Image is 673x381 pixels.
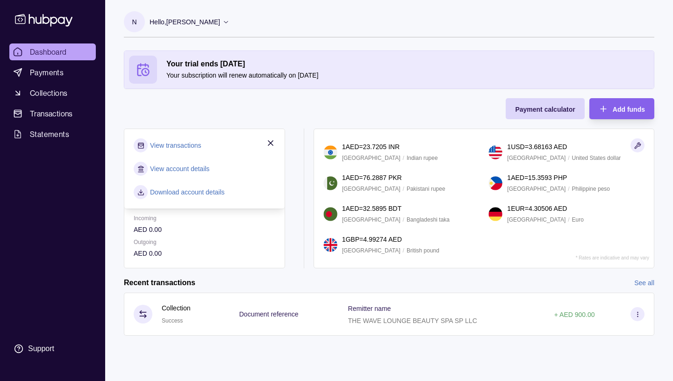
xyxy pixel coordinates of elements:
[507,153,566,163] p: [GEOGRAPHIC_DATA]
[348,305,391,312] p: Remitter name
[239,310,299,318] p: Document reference
[342,153,401,163] p: [GEOGRAPHIC_DATA]
[323,145,337,159] img: in
[134,237,275,247] p: Outgoing
[572,215,584,225] p: Euro
[342,173,402,183] p: 1 AED = 76.2887 PKR
[342,215,401,225] p: [GEOGRAPHIC_DATA]
[515,106,575,113] span: Payment calculator
[576,255,649,260] p: * Rates are indicative and may vary
[572,184,610,194] p: Philippine peso
[134,224,275,235] p: AED 0.00
[507,142,567,152] p: 1 USD = 3.68163 AED
[30,46,67,58] span: Dashboard
[507,184,566,194] p: [GEOGRAPHIC_DATA]
[568,153,569,163] p: /
[403,215,404,225] p: /
[323,176,337,190] img: pk
[488,176,502,190] img: ph
[348,317,477,324] p: THE WAVE LOUNGE BEAUTY SPA SP LLC
[506,98,584,119] button: Payment calculator
[132,17,136,27] p: N
[30,67,64,78] span: Payments
[568,184,569,194] p: /
[554,311,595,318] p: + AED 900.00
[150,17,220,27] p: Hello, [PERSON_NAME]
[323,238,337,252] img: gb
[342,245,401,256] p: [GEOGRAPHIC_DATA]
[572,153,621,163] p: United States dollar
[30,129,69,140] span: Statements
[9,126,96,143] a: Statements
[9,105,96,122] a: Transactions
[166,59,649,69] h2: Your trial ends [DATE]
[150,140,201,151] a: View transactions
[507,215,566,225] p: [GEOGRAPHIC_DATA]
[634,278,654,288] a: See all
[488,145,502,159] img: us
[9,85,96,101] a: Collections
[407,153,438,163] p: Indian rupee
[342,234,402,244] p: 1 GBP = 4.99274 AED
[507,203,567,214] p: 1 EUR = 4.30506 AED
[150,187,225,197] a: Download account details
[507,173,567,183] p: 1 AED = 15.3593 PHP
[162,303,190,313] p: Collection
[403,245,404,256] p: /
[134,213,275,223] p: Incoming
[323,207,337,221] img: bd
[9,339,96,359] a: Support
[342,203,401,214] p: 1 AED = 32.5895 BDT
[134,248,275,259] p: AED 0.00
[407,245,439,256] p: British pound
[403,153,404,163] p: /
[407,215,450,225] p: Bangladeshi taka
[9,43,96,60] a: Dashboard
[166,70,649,80] p: Your subscription will renew automatically on [DATE]
[30,108,73,119] span: Transactions
[407,184,445,194] p: Pakistani rupee
[568,215,569,225] p: /
[488,207,502,221] img: de
[150,164,209,174] a: View account details
[9,64,96,81] a: Payments
[124,278,195,288] h2: Recent transactions
[589,98,654,119] button: Add funds
[342,184,401,194] p: [GEOGRAPHIC_DATA]
[162,317,183,324] span: Success
[613,106,645,113] span: Add funds
[403,184,404,194] p: /
[28,344,54,354] div: Support
[342,142,400,152] p: 1 AED = 23.7205 INR
[30,87,67,99] span: Collections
